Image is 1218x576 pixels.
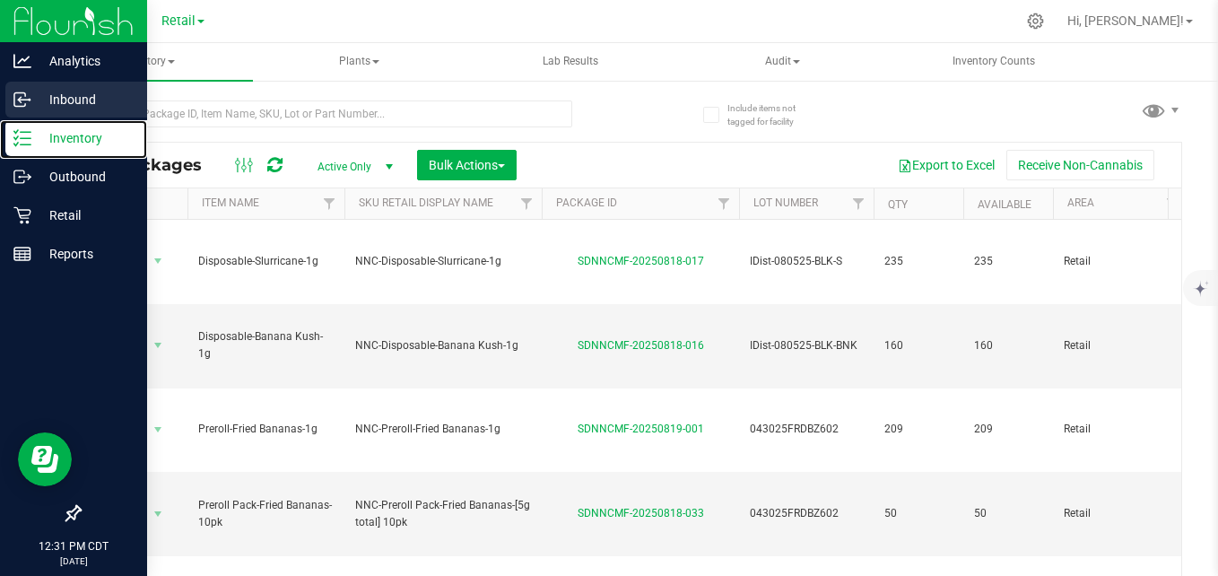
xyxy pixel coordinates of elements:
[18,432,72,486] iframe: Resource center
[750,505,863,522] span: 043025FRDBZ602
[978,198,1031,211] a: Available
[31,166,139,188] p: Outbound
[556,196,617,209] a: Package ID
[974,421,1042,438] span: 209
[79,100,572,127] input: Search Package ID, Item Name, SKU, Lot or Part Number...
[31,243,139,265] p: Reports
[884,421,953,438] span: 209
[518,54,622,69] span: Lab Results
[198,497,334,531] span: Preroll Pack-Fried Bananas-10pk
[198,421,334,438] span: Preroll-Fried Bananas-1g
[750,421,863,438] span: 043025FRDBZ602
[884,253,953,270] span: 235
[31,127,139,149] p: Inventory
[147,333,170,358] span: select
[13,129,31,147] inline-svg: Inventory
[147,417,170,442] span: select
[256,44,464,80] span: Plants
[1024,13,1047,30] div: Manage settings
[31,205,139,226] p: Retail
[161,13,196,29] span: Retail
[578,339,704,352] a: SDNNCMF-20250818-016
[727,101,817,128] span: Include items not tagged for facility
[678,44,886,80] span: Audit
[31,50,139,72] p: Analytics
[884,505,953,522] span: 50
[1064,253,1177,270] span: Retail
[198,253,334,270] span: Disposable-Slurricane-1g
[93,155,220,175] span: All Packages
[13,168,31,186] inline-svg: Outbound
[43,43,253,81] a: Inventory
[928,54,1059,69] span: Inventory Counts
[1067,196,1094,209] a: Area
[1064,505,1177,522] span: Retail
[1158,188,1188,219] a: Filter
[888,198,908,211] a: Qty
[13,245,31,263] inline-svg: Reports
[31,89,139,110] p: Inbound
[198,328,334,362] span: Disposable-Banana Kush-1g
[355,253,531,270] span: NNC-Disposable-Slurricane-1g
[8,554,139,568] p: [DATE]
[974,505,1042,522] span: 50
[753,196,818,209] a: Lot Number
[429,158,505,172] span: Bulk Actions
[578,507,704,519] a: SDNNCMF-20250818-033
[974,337,1042,354] span: 160
[709,188,739,219] a: Filter
[13,206,31,224] inline-svg: Retail
[512,188,542,219] a: Filter
[750,253,863,270] span: IDist-080525-BLK-S
[315,188,344,219] a: Filter
[1006,150,1154,180] button: Receive Non-Cannabis
[417,150,517,180] button: Bulk Actions
[355,497,531,531] span: NNC-Preroll Pack-Fried Bananas-[5g total] 10pk
[8,538,139,554] p: 12:31 PM CDT
[677,43,887,81] a: Audit
[147,502,170,527] span: select
[889,43,1099,81] a: Inventory Counts
[884,337,953,354] span: 160
[466,43,676,81] a: Lab Results
[844,188,874,219] a: Filter
[202,196,259,209] a: Item Name
[13,52,31,70] inline-svg: Analytics
[1064,337,1177,354] span: Retail
[147,249,170,274] span: select
[886,150,1006,180] button: Export to Excel
[13,91,31,109] inline-svg: Inbound
[1067,13,1184,28] span: Hi, [PERSON_NAME]!
[1064,421,1177,438] span: Retail
[359,196,493,209] a: SKU Retail Display Name
[355,421,531,438] span: NNC-Preroll-Fried Bananas-1g
[255,43,465,81] a: Plants
[355,337,531,354] span: NNC-Disposable-Banana Kush-1g
[578,423,704,435] a: SDNNCMF-20250819-001
[750,337,863,354] span: IDist-080525-BLK-BNK
[578,255,704,267] a: SDNNCMF-20250818-017
[974,253,1042,270] span: 235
